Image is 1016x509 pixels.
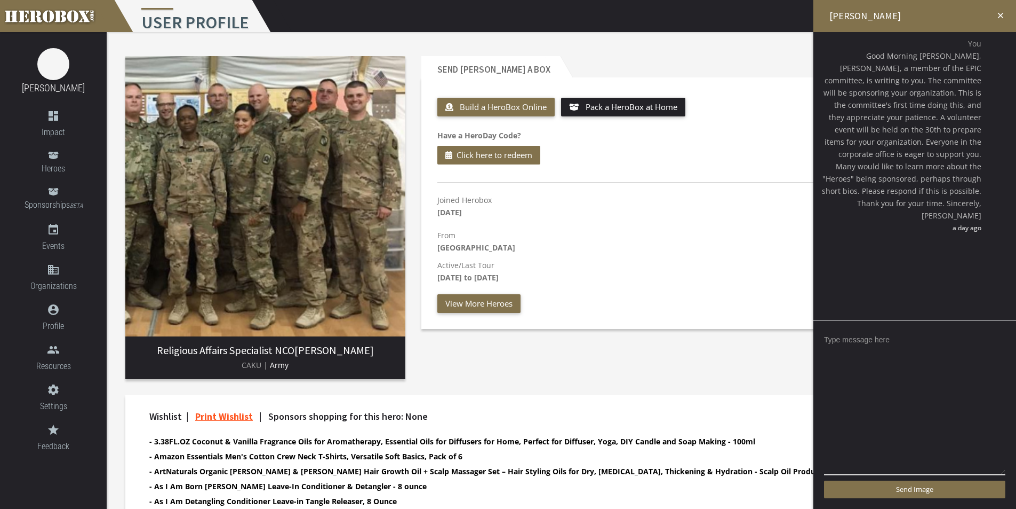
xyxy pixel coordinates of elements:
[437,98,555,116] button: Build a HeroBox Online
[437,272,499,283] b: [DATE] to [DATE]
[821,50,981,222] span: Good Morning [PERSON_NAME], [PERSON_NAME], a member of the EPIC committee, is writing to you. The...
[586,101,677,112] span: Pack a HeroBox at Home
[149,411,955,422] h4: Wishlist
[125,56,405,336] img: image
[22,82,85,93] a: [PERSON_NAME]
[437,130,521,140] b: Have a HeroDay Code?
[996,11,1005,20] i: close
[421,56,560,77] h2: Send [PERSON_NAME] a Box
[896,484,933,494] span: Send Image
[149,436,755,447] b: - 3.38FL.OZ Coconut & Vanilla Fragrance Oils for Aromatherapy, Essential Oils for Diffusers for H...
[157,343,294,357] span: Religious Affairs Specialist NCO
[421,56,997,329] section: Send Joan a Box
[437,194,492,218] p: Joined Herobox
[134,344,397,356] h3: [PERSON_NAME]
[149,465,955,477] li: ArtNaturals Organic Rosemary & Castor Hair Growth Oil + Scalp Massager Set – Hair Styling Oils fo...
[561,98,685,116] button: Pack a HeroBox at Home
[149,435,955,448] li: 3.38FL.OZ Coconut & Vanilla Fragrance Oils for Aromatherapy, Essential Oils for Diffusers for Hom...
[460,101,547,112] span: Build a HeroBox Online
[70,202,83,209] small: BETA
[821,37,981,50] span: You
[37,48,69,80] img: image
[149,466,971,476] b: - ArtNaturals Organic [PERSON_NAME] & [PERSON_NAME] Hair Growth Oil + Scalp Massager Set – Hair S...
[149,496,397,506] b: - As I Am Detangling Conditioner Leave-in Tangle Releaser, 8 Ounce
[457,148,532,162] span: Click here to redeem
[437,229,981,254] p: From
[242,360,268,370] span: CAKU |
[195,410,253,422] a: Print Wishlist
[437,146,540,165] button: Click here to redeem
[437,259,981,284] p: Active/Last Tour
[186,410,189,422] span: |
[989,37,1011,59] img: image
[149,450,955,463] li: Amazon Essentials Men's Cotton Crew Neck T-Shirts, Versatile Soft Basics, Pack of 6
[149,451,462,461] b: - Amazon Essentials Men's Cotton Crew Neck T-Shirts, Versatile Soft Basics, Pack of 6
[149,480,955,492] li: As I Am Born Curly Argan Leave-In Conditioner & Detangler - 8 ounce
[437,242,515,253] b: [GEOGRAPHIC_DATA]
[437,207,462,217] b: [DATE]
[437,294,521,313] button: View More Heroes
[821,222,981,234] span: a day ago
[268,410,428,422] span: Sponsors shopping for this hero: None
[259,410,262,422] span: |
[149,481,427,491] b: - As I Am Born [PERSON_NAME] Leave-In Conditioner & Detangler - 8 ounce
[270,360,289,370] span: Army
[149,495,955,507] li: As I Am Detangling Conditioner Leave-in Tangle Releaser, 8 Ounce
